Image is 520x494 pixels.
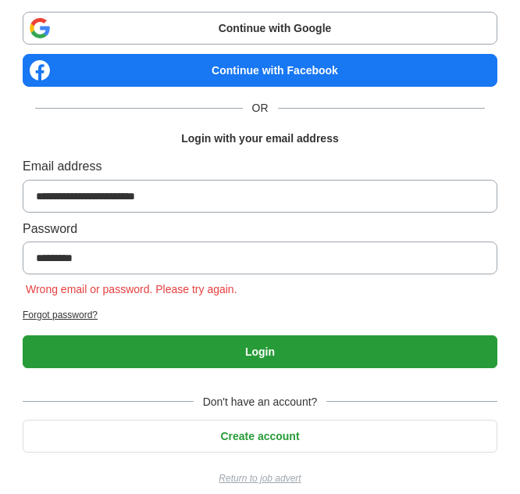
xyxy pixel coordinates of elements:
a: Continue with Google [23,12,497,45]
label: Password [23,219,497,239]
a: Continue with Facebook [23,54,497,87]
span: Wrong email or password. Please try again. [23,283,240,295]
span: OR [243,99,278,116]
a: Create account [23,430,497,442]
button: Create account [23,420,497,453]
label: Email address [23,156,497,177]
a: Return to job advert [23,471,497,486]
button: Login [23,335,497,368]
span: Don't have an account? [194,393,327,410]
a: Forgot password? [23,308,497,323]
h1: Login with your email address [181,130,338,147]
